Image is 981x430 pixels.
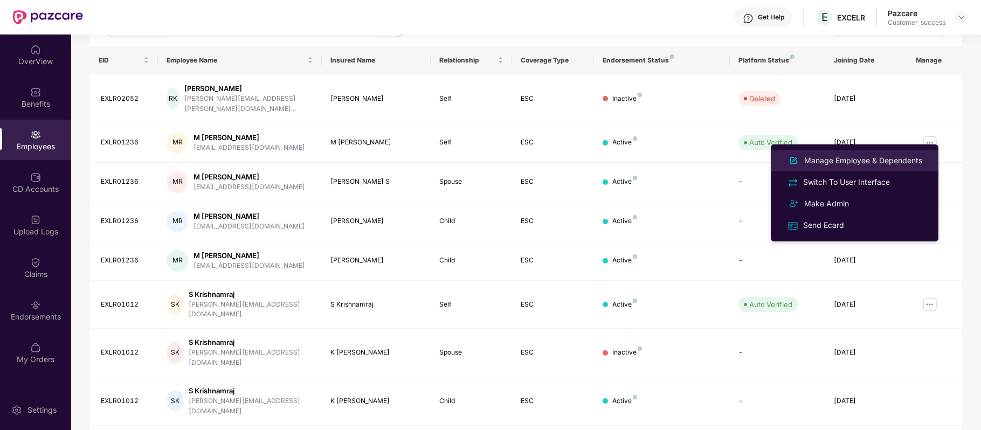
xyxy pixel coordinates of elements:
[834,348,899,358] div: [DATE]
[30,214,41,225] img: svg+xml;base64,PHN2ZyBpZD0iVXBsb2FkX0xvZ3MiIGRhdGEtbmFtZT0iVXBsb2FkIExvZ3MiIHhtbG5zPSJodHRwOi8vd3...
[189,396,313,417] div: [PERSON_NAME][EMAIL_ADDRESS][DOMAIN_NAME]
[512,46,594,75] th: Coverage Type
[189,300,313,320] div: [PERSON_NAME][EMAIL_ADDRESS][DOMAIN_NAME]
[907,46,962,75] th: Manage
[790,54,795,59] img: svg+xml;base64,PHN2ZyB4bWxucz0iaHR0cDovL3d3dy53My5vcmcvMjAwMC9zdmciIHdpZHRoPSI4IiBoZWlnaHQ9IjgiIH...
[834,137,899,148] div: [DATE]
[167,390,183,412] div: SK
[101,94,149,104] div: EXLR02052
[189,337,313,348] div: S Krishnamraj
[184,94,313,114] div: [PERSON_NAME][EMAIL_ADDRESS][PERSON_NAME][DOMAIN_NAME]...
[749,299,792,310] div: Auto Verified
[888,18,945,27] div: Customer_success
[521,216,585,226] div: ESC
[30,257,41,268] img: svg+xml;base64,PHN2ZyBpZD0iQ2xhaW0iIHhtbG5zPSJodHRwOi8vd3d3LnczLm9yZy8yMDAwL3N2ZyIgd2lkdGg9IjIwIi...
[189,289,313,300] div: S Krishnamraj
[633,299,637,303] img: svg+xml;base64,PHN2ZyB4bWxucz0iaHR0cDovL3d3dy53My5vcmcvMjAwMC9zdmciIHdpZHRoPSI4IiBoZWlnaHQ9IjgiIH...
[612,396,637,406] div: Active
[603,56,722,65] div: Endorsement Status
[11,405,22,415] img: svg+xml;base64,PHN2ZyBpZD0iU2V0dGluZy0yMHgyMCIgeG1sbnM9Imh0dHA6Ly93d3cudzMub3JnLzIwMDAvc3ZnIiB3aW...
[521,137,585,148] div: ESC
[921,296,938,313] img: manageButton
[921,134,938,151] img: manageButton
[821,11,828,24] span: E
[730,377,825,426] td: -
[730,163,825,202] td: -
[330,255,422,266] div: [PERSON_NAME]
[749,93,775,104] div: Deleted
[194,261,305,271] div: [EMAIL_ADDRESS][DOMAIN_NAME]
[612,216,637,226] div: Active
[758,13,784,22] div: Get Help
[439,177,504,187] div: Spouse
[638,346,642,351] img: svg+xml;base64,PHN2ZyB4bWxucz0iaHR0cDovL3d3dy53My5vcmcvMjAwMC9zdmciIHdpZHRoPSI4IiBoZWlnaHQ9IjgiIH...
[521,396,585,406] div: ESC
[30,300,41,310] img: svg+xml;base64,PHN2ZyBpZD0iRW5kb3JzZW1lbnRzIiB4bWxucz0iaHR0cDovL3d3dy53My5vcmcvMjAwMC9zdmciIHdpZH...
[802,198,851,210] div: Make Admin
[330,137,422,148] div: M [PERSON_NAME]
[612,137,637,148] div: Active
[633,395,637,399] img: svg+xml;base64,PHN2ZyB4bWxucz0iaHR0cDovL3d3dy53My5vcmcvMjAwMC9zdmciIHdpZHRoPSI4IiBoZWlnaHQ9IjgiIH...
[322,46,431,75] th: Insured Name
[787,154,800,167] img: svg+xml;base64,PHN2ZyB4bWxucz0iaHR0cDovL3d3dy53My5vcmcvMjAwMC9zdmciIHhtbG5zOnhsaW5rPSJodHRwOi8vd3...
[633,254,637,259] img: svg+xml;base64,PHN2ZyB4bWxucz0iaHR0cDovL3d3dy53My5vcmcvMjAwMC9zdmciIHdpZHRoPSI4IiBoZWlnaHQ9IjgiIH...
[743,13,754,24] img: svg+xml;base64,PHN2ZyBpZD0iSGVscC0zMngzMiIgeG1sbnM9Imh0dHA6Ly93d3cudzMub3JnLzIwMDAvc3ZnIiB3aWR0aD...
[439,56,496,65] span: Relationship
[194,133,305,143] div: M [PERSON_NAME]
[730,202,825,241] td: -
[439,94,504,104] div: Self
[612,94,642,104] div: Inactive
[787,177,799,189] img: svg+xml;base64,PHN2ZyB4bWxucz0iaHR0cDovL3d3dy53My5vcmcvMjAwMC9zdmciIHdpZHRoPSIyNCIgaGVpZ2h0PSIyNC...
[167,88,179,109] div: RK
[834,94,899,104] div: [DATE]
[30,44,41,55] img: svg+xml;base64,PHN2ZyBpZD0iSG9tZSIgeG1sbnM9Imh0dHA6Ly93d3cudzMub3JnLzIwMDAvc3ZnIiB3aWR0aD0iMjAiIG...
[439,137,504,148] div: Self
[194,143,305,153] div: [EMAIL_ADDRESS][DOMAIN_NAME]
[167,294,183,315] div: SK
[521,177,585,187] div: ESC
[801,219,846,231] div: Send Ecard
[90,46,158,75] th: EID
[167,342,183,364] div: SK
[330,396,422,406] div: K [PERSON_NAME]
[638,93,642,97] img: svg+xml;base64,PHN2ZyB4bWxucz0iaHR0cDovL3d3dy53My5vcmcvMjAwMC9zdmciIHdpZHRoPSI4IiBoZWlnaHQ9IjgiIH...
[834,396,899,406] div: [DATE]
[787,220,799,232] img: svg+xml;base64,PHN2ZyB4bWxucz0iaHR0cDovL3d3dy53My5vcmcvMjAwMC9zdmciIHdpZHRoPSIxNiIgaGVpZ2h0PSIxNi...
[521,300,585,310] div: ESC
[24,405,60,415] div: Settings
[13,10,83,24] img: New Pazcare Logo
[167,211,188,232] div: MR
[194,211,305,221] div: M [PERSON_NAME]
[439,300,504,310] div: Self
[730,329,825,377] td: -
[738,56,817,65] div: Platform Status
[194,182,305,192] div: [EMAIL_ADDRESS][DOMAIN_NAME]
[837,12,865,23] div: EXCELR
[749,137,792,148] div: Auto Verified
[834,300,899,310] div: [DATE]
[612,348,642,358] div: Inactive
[521,94,585,104] div: ESC
[101,137,149,148] div: EXLR01236
[633,215,637,219] img: svg+xml;base64,PHN2ZyB4bWxucz0iaHR0cDovL3d3dy53My5vcmcvMjAwMC9zdmciIHdpZHRoPSI4IiBoZWlnaHQ9IjgiIH...
[101,348,149,358] div: EXLR01012
[30,87,41,98] img: svg+xml;base64,PHN2ZyBpZD0iQmVuZWZpdHMiIHhtbG5zPSJodHRwOi8vd3d3LnczLm9yZy8yMDAwL3N2ZyIgd2lkdGg9Ij...
[330,348,422,358] div: K [PERSON_NAME]
[189,348,313,368] div: [PERSON_NAME][EMAIL_ADDRESS][DOMAIN_NAME]
[521,255,585,266] div: ESC
[167,171,188,193] div: MR
[30,172,41,183] img: svg+xml;base64,PHN2ZyBpZD0iQ0RfQWNjb3VudHMiIGRhdGEtbmFtZT0iQ0QgQWNjb3VudHMiIHhtbG5zPSJodHRwOi8vd3...
[330,177,422,187] div: [PERSON_NAME] S
[189,386,313,396] div: S Krishnamraj
[167,56,305,65] span: Employee Name
[99,56,141,65] span: EID
[521,348,585,358] div: ESC
[101,396,149,406] div: EXLR01012
[825,46,907,75] th: Joining Date
[184,84,313,94] div: [PERSON_NAME]
[439,255,504,266] div: Child
[194,251,305,261] div: M [PERSON_NAME]
[330,300,422,310] div: S Krishnamraj
[101,300,149,310] div: EXLR01012
[158,46,321,75] th: Employee Name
